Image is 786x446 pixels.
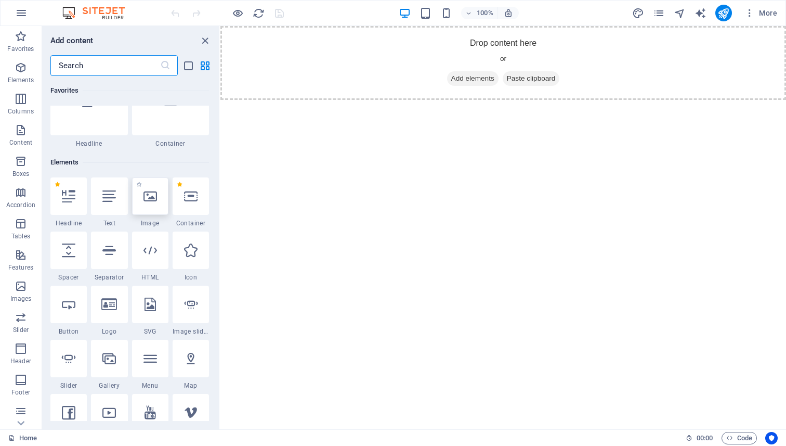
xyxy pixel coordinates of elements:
[132,177,168,227] div: Image
[60,7,138,19] img: Editor Logo
[50,34,94,47] h6: Add content
[132,286,168,336] div: SVG
[173,219,209,227] span: Container
[132,273,168,282] span: HTML
[91,232,127,282] div: Separator
[50,67,128,148] div: Headline
[11,232,30,240] p: Tables
[13,326,29,334] p: Slider
[10,357,31,365] p: Header
[91,340,127,390] div: Gallery
[55,182,60,187] span: Remove from favorites
[132,340,168,390] div: Menu
[715,5,732,21] button: publish
[132,327,168,336] span: SVG
[686,432,713,444] h6: Session time
[227,45,278,60] span: Add elements
[132,67,209,148] div: Container
[6,201,35,209] p: Accordion
[8,107,34,116] p: Columns
[252,7,265,19] button: reload
[653,7,665,19] button: pages
[740,5,781,21] button: More
[717,7,729,19] i: Publish
[50,273,87,282] span: Spacer
[132,219,168,227] span: Image
[173,177,209,227] div: Container
[674,7,686,19] i: Navigator
[50,327,87,336] span: Button
[461,7,498,19] button: 100%
[722,432,757,444] button: Code
[231,7,244,19] button: Click here to leave preview mode and continue editing
[177,182,182,187] span: Remove from favorites
[8,76,34,84] p: Elements
[8,432,37,444] a: Click to cancel selection. Double-click to open Pages
[91,219,127,227] span: Text
[744,8,777,18] span: More
[674,7,686,19] button: navigator
[695,7,706,19] i: AI Writer
[50,381,87,390] span: Slider
[765,432,778,444] button: Usercentrics
[8,263,33,272] p: Features
[50,219,87,227] span: Headline
[50,139,128,148] span: Headline
[50,84,209,97] h6: Favorites
[173,232,209,282] div: Icon
[50,55,160,76] input: Search
[91,381,127,390] span: Gallery
[91,286,127,336] div: Logo
[50,340,87,390] div: Slider
[50,286,87,336] div: Button
[91,273,127,282] span: Separator
[132,381,168,390] span: Menu
[282,45,339,60] span: Paste clipboard
[504,8,513,18] i: On resize automatically adjust zoom level to fit chosen device.
[10,295,32,303] p: Images
[50,232,87,282] div: Spacer
[50,156,209,169] h6: Elements
[253,7,265,19] i: Reload page
[695,7,707,19] button: text_generator
[136,182,142,187] span: Add to favorites
[477,7,493,19] h6: 100%
[173,340,209,390] div: Map
[653,7,665,19] i: Pages (Ctrl+Alt+S)
[632,7,645,19] button: design
[11,388,30,397] p: Footer
[173,286,209,336] div: Image slider
[173,327,209,336] span: Image slider
[199,59,211,72] button: grid-view
[7,45,34,53] p: Favorites
[91,177,127,227] div: Text
[182,59,194,72] button: list-view
[9,138,32,147] p: Content
[632,7,644,19] i: Design (Ctrl+Alt+Y)
[91,327,127,336] span: Logo
[50,177,87,227] div: Headline
[12,170,30,178] p: Boxes
[173,381,209,390] span: Map
[173,273,209,282] span: Icon
[704,434,705,442] span: :
[132,139,209,148] span: Container
[132,232,168,282] div: HTML
[199,34,211,47] button: close panel
[697,432,713,444] span: 00 00
[726,432,752,444] span: Code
